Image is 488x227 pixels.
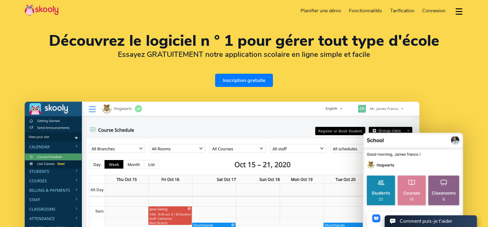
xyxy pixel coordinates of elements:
a: Tarification [386,6,418,16]
a: Planifier une démo [297,6,345,16]
img: Skooly [25,4,58,16]
span: Tarification [390,7,414,14]
h1: Découvrez le logiciel n ° 1 pour gérer tout type d'école [25,33,463,48]
a: Fonctionnalités [345,6,386,16]
button: dropdown menu [454,4,463,18]
a: Inscription gratuite [215,74,273,87]
h2: Essayez GRATUITEMENT notre application scolaire en ligne simple et facile [25,50,463,59]
a: Connexion [418,6,450,16]
span: Connexion [422,7,446,14]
